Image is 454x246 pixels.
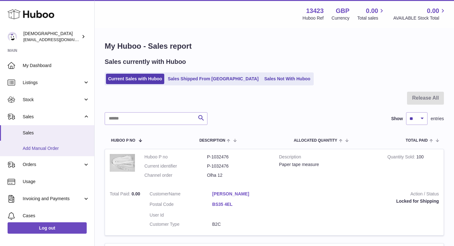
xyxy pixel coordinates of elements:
[23,80,83,86] span: Listings
[23,213,90,219] span: Cases
[23,196,83,202] span: Invoicing and Payments
[406,138,428,143] span: Total paid
[110,191,131,198] strong: Total Paid
[262,74,312,84] a: Sales Not With Huboo
[23,37,93,42] span: [EMAIL_ADDRESS][DOMAIN_NAME]
[279,162,378,168] div: Paper tape measure
[387,154,416,161] strong: Quantity Sold
[212,221,275,227] dd: B2C
[391,116,403,122] label: Show
[106,74,164,84] a: Current Sales with Huboo
[357,7,385,21] a: 0.00 Total sales
[23,63,90,69] span: My Dashboard
[393,7,446,21] a: 0.00 AVAILABLE Stock Total
[131,191,140,196] span: 0.00
[105,41,444,51] h1: My Huboo - Sales report
[393,15,446,21] span: AVAILABLE Stock Total
[23,31,80,43] div: [DEMOGRAPHIC_DATA]
[144,154,207,160] dt: Huboo P no
[212,191,275,197] a: [PERSON_NAME]
[144,163,207,169] dt: Current identifier
[23,145,90,151] span: Add Manual Order
[166,74,261,84] a: Sales Shipped From [GEOGRAPHIC_DATA]
[332,15,350,21] div: Currency
[111,138,135,143] span: Huboo P no
[207,163,270,169] dd: P-1032476
[383,149,444,186] td: 100
[431,116,444,122] span: entries
[357,15,385,21] span: Total sales
[8,32,17,41] img: olgazyuz@outlook.com
[199,138,225,143] span: Description
[284,198,439,204] div: Locked for Shipping
[105,58,186,66] h2: Sales currently with Huboo
[150,221,212,227] dt: Customer Type
[150,201,212,209] dt: Postal Code
[150,191,212,199] dt: Name
[336,7,349,15] strong: GBP
[294,138,337,143] span: ALLOCATED Quantity
[366,7,378,15] span: 0.00
[8,222,87,234] a: Log out
[110,154,135,172] img: 1739881904.png
[144,172,207,178] dt: Channel order
[427,7,439,15] span: 0.00
[284,191,439,199] strong: Action / Status
[23,97,83,103] span: Stock
[150,191,169,196] span: Customer
[303,15,324,21] div: Huboo Ref
[207,172,270,178] dd: Olha 12
[150,212,212,218] dt: User Id
[207,154,270,160] dd: P-1032476
[23,130,90,136] span: Sales
[279,154,378,162] strong: Description
[212,201,275,207] a: BS35 4EL
[23,162,83,168] span: Orders
[23,114,83,120] span: Sales
[23,179,90,185] span: Usage
[306,7,324,15] strong: 13423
